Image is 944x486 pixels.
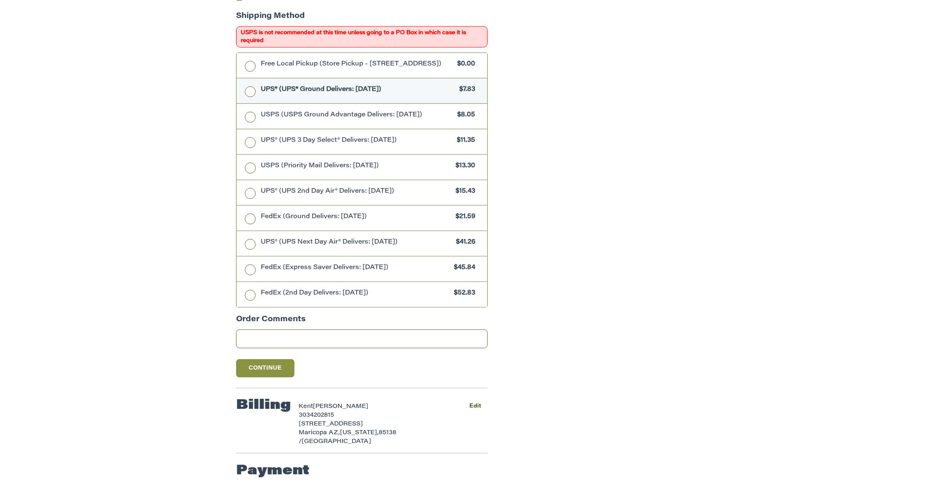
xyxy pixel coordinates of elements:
[450,263,475,273] span: $45.84
[261,60,453,69] span: Free Local Pickup (Store Pickup - [STREET_ADDRESS])
[340,430,379,436] span: [US_STATE],
[261,289,450,298] span: FedEx (2nd Day Delivers: [DATE])
[455,85,475,95] span: $7.83
[261,238,452,247] span: UPS® (UPS Next Day Air® Delivers: [DATE])
[261,85,456,95] span: UPS® (UPS® Ground Delivers: [DATE])
[261,212,452,222] span: FedEx (Ground Delivers: [DATE])
[453,136,475,146] span: $11.35
[313,404,369,410] span: [PERSON_NAME]
[299,404,313,410] span: Kent
[463,400,488,413] button: Edit
[261,187,452,196] span: UPS® (UPS 2nd Day Air® Delivers: [DATE])
[236,463,310,479] h2: Payment
[451,187,475,196] span: $15.43
[236,11,305,26] legend: Shipping Method
[452,238,475,247] span: $41.26
[236,359,295,378] button: Continue
[261,161,452,171] span: USPS (Priority Mail Delivers: [DATE])
[453,111,475,120] span: $8.05
[299,430,397,445] span: 85138 /
[451,212,475,222] span: $21.59
[236,26,488,48] span: USPS is not recommended at this time unless going to a PO Box in which case it is required
[299,430,340,436] span: Maricopa AZ,
[236,397,291,414] h2: Billing
[453,60,475,69] span: $0.00
[302,439,372,445] span: [GEOGRAPHIC_DATA]
[451,161,475,171] span: $13.30
[299,421,363,427] span: [STREET_ADDRESS]
[261,111,453,120] span: USPS (USPS Ground Advantage Delivers: [DATE])
[261,263,450,273] span: FedEx (Express Saver Delivers: [DATE])
[261,136,453,146] span: UPS® (UPS 3 Day Select® Delivers: [DATE])
[299,413,335,418] span: 3034202815
[450,289,475,298] span: $52.83
[236,314,306,330] legend: Order Comments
